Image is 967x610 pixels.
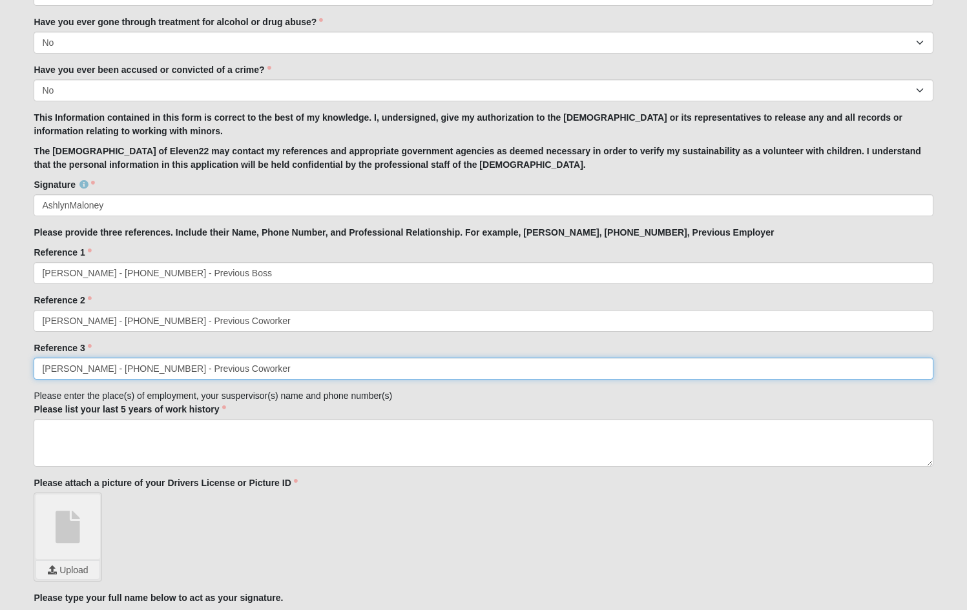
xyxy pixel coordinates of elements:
[34,294,91,307] label: Reference 2
[34,403,225,416] label: Please list your last 5 years of work history
[34,341,91,354] label: Reference 3
[34,63,271,76] label: Have you ever been accused or convicted of a crime?
[34,476,297,489] label: Please attach a picture of your Drivers License or Picture ID
[34,227,774,238] strong: Please provide three references. Include their Name, Phone Number, and Professional Relationship....
[34,15,323,28] label: Have you ever gone through treatment for alcohol or drug abuse?
[34,112,902,136] strong: This Information contained in this form is correct to the best of my knowledge. I, undersigned, g...
[34,146,920,170] strong: The [DEMOGRAPHIC_DATA] of Eleven22 may contact my references and appropriate government agencies ...
[34,246,91,259] label: Reference 1
[34,593,283,603] strong: Please type your full name below to act as your signature.
[34,178,95,191] label: Signature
